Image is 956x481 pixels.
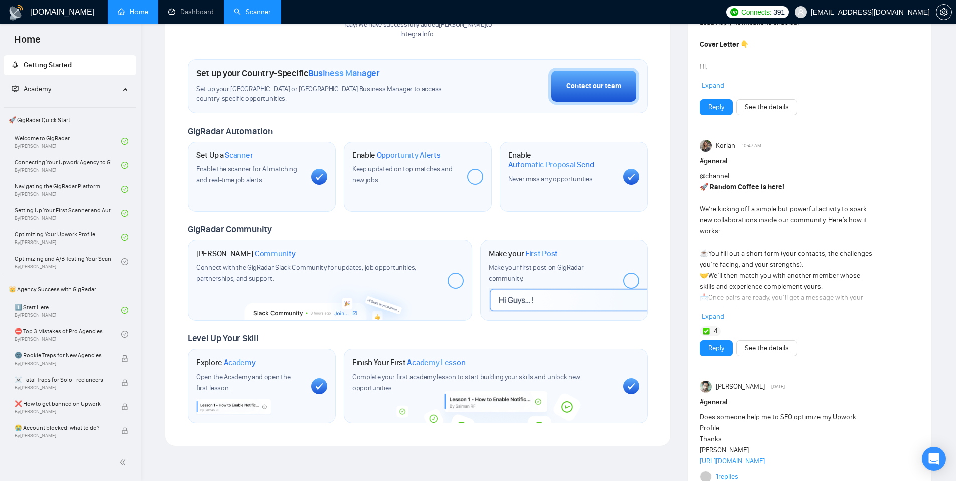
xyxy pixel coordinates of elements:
img: upwork-logo.png [730,8,738,16]
span: check-circle [121,162,128,169]
a: dashboardDashboard [168,8,214,16]
span: Scanner [225,150,253,160]
img: ✅ [703,328,710,335]
a: [URL][DOMAIN_NAME] [700,457,765,465]
h1: Set up your Country-Specific [196,68,380,79]
span: GigRadar Community [188,224,272,235]
span: user [797,9,804,16]
span: Academy [24,85,51,93]
img: logo [8,5,24,21]
span: Expand [702,81,724,90]
div: Contact our team [566,81,621,92]
span: 4 [714,326,718,336]
span: Expand [702,312,724,321]
span: Getting Started [24,61,72,69]
span: Keep updated on top matches and new jobs. [352,165,453,184]
span: 🚀 [700,183,708,191]
a: Reply [708,343,724,354]
span: check-circle [121,210,128,217]
span: @channel [700,172,729,180]
span: 👑 Agency Success with GigRadar [5,279,135,299]
span: Business Manager [308,68,380,79]
a: ⛔ Top 3 Mistakes of Pro AgenciesBy[PERSON_NAME] [15,323,121,345]
a: Setting Up Your First Scanner and Auto-BidderBy[PERSON_NAME] [15,202,121,224]
span: 🌚 Rookie Traps for New Agencies [15,350,111,360]
span: First Post [525,249,558,259]
div: Open Intercom Messenger [922,447,946,471]
span: check-circle [121,234,128,241]
img: Shuban Ali [700,381,712,393]
img: Korlan [700,140,712,152]
span: lock [121,355,128,362]
a: Reply [708,102,724,113]
span: 🚀 GigRadar Quick Start [5,110,135,130]
h1: [PERSON_NAME] [196,249,296,259]
span: Academy Lesson [407,357,465,368]
span: Open the Academy and open the first lesson. [196,373,290,392]
button: Reply [700,340,733,356]
button: Contact our team [548,68,639,105]
span: double-left [119,457,129,467]
span: Connects: [741,7,771,18]
span: lock [121,379,128,386]
span: check-circle [121,258,128,265]
h1: Enable [508,150,615,170]
a: See the details [745,102,789,113]
img: slackcommunity-bg.png [245,280,415,320]
span: Opportunity Alerts [377,150,441,160]
span: Academy [12,85,51,93]
span: Academy [224,357,256,368]
div: Does someone help me to SEO optimize my Upwork Profile. Thanks [PERSON_NAME] [700,412,876,467]
span: [DATE] [771,382,785,391]
span: lock [121,427,128,434]
span: ❌ How to get banned on Upwork [15,399,111,409]
button: setting [936,4,952,20]
span: 🤝 [700,271,708,280]
span: Community [255,249,296,259]
span: Make your first post on GigRadar community. [489,263,583,283]
span: Level Up Your Skill [188,333,258,344]
span: check-circle [121,186,128,193]
span: Set up your [GEOGRAPHIC_DATA] or [GEOGRAPHIC_DATA] Business Manager to access country-specific op... [196,85,462,104]
span: GigRadar Automation [188,126,272,137]
span: check-circle [121,307,128,314]
span: setting [936,8,951,16]
span: ☠️ Fatal Traps for Solo Freelancers [15,375,111,385]
h1: Explore [196,357,256,368]
span: Connect with the GigRadar Slack Community for updates, job opportunities, partnerships, and support. [196,263,416,283]
a: See the details [745,343,789,354]
span: check-circle [121,138,128,145]
button: See the details [736,99,797,115]
a: Navigating the GigRadar PlatformBy[PERSON_NAME] [15,178,121,200]
a: Welcome to GigRadarBy[PERSON_NAME] [15,130,121,152]
span: By [PERSON_NAME] [15,360,111,367]
button: Reply [700,99,733,115]
a: Optimizing and A/B Testing Your Scanner for Better ResultsBy[PERSON_NAME] [15,251,121,273]
span: 📩 [700,293,708,302]
h1: Enable [352,150,441,160]
span: lock [121,403,128,410]
a: Optimizing Your Upwork ProfileBy[PERSON_NAME] [15,226,121,249]
h1: Set Up a [196,150,253,160]
a: setting [936,8,952,16]
span: Home [6,32,49,53]
span: Complete your first academy lesson to start building your skills and unlock new opportunities. [352,373,580,392]
span: Automatic Proposal Send [508,160,594,170]
span: Never miss any opportunities. [508,175,594,183]
span: rocket [12,61,19,68]
span: By [PERSON_NAME] [15,409,111,415]
a: searchScanner [234,8,271,16]
span: Enable the scanner for AI matching and real-time job alerts. [196,165,297,184]
span: 391 [773,7,784,18]
li: Getting Started [4,55,136,75]
p: Integra Info . [343,30,492,39]
span: [PERSON_NAME] [716,381,765,392]
div: Yaay! We have successfully added [PERSON_NAME] to [343,20,492,39]
h1: # general [700,397,919,408]
h1: Finish Your First [352,357,465,368]
span: By [PERSON_NAME] [15,433,111,439]
span: check-circle [121,331,128,338]
a: homeHome [118,8,148,16]
h1: Make your [489,249,558,259]
a: 1️⃣ Start HereBy[PERSON_NAME] [15,299,121,321]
